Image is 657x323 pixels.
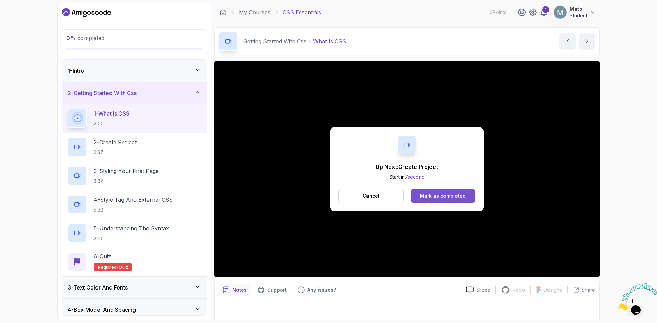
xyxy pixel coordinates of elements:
[94,206,173,213] p: 5:38
[338,189,404,203] button: Cancel
[219,284,251,295] button: notes button
[62,277,207,298] button: 3-Text Color And Fonts
[68,137,201,157] button: 2-Create Project2:37
[232,286,247,293] p: Notes
[363,192,379,199] p: Cancel
[94,109,129,118] p: 1 - What Is CSS
[68,283,128,292] h3: 3 - Text Color And Fonts
[461,286,495,294] a: Slides
[66,35,104,41] span: completed
[542,6,549,13] div: 1
[98,265,119,270] span: Required-
[94,149,137,156] p: 2:37
[94,120,129,127] p: 2:00
[307,286,336,293] p: Any issues?
[94,196,173,204] p: 4 - Style Tag And External CSS
[239,8,270,16] a: My Courses
[570,12,587,19] p: Student
[283,8,321,16] p: CSS Essentials
[119,265,128,270] span: quiz
[559,33,576,50] button: previous content
[68,224,201,243] button: 5-Understanding The Syntax2:10
[567,286,595,293] button: Share
[68,166,201,185] button: 3-Styling Your First Page3:32
[554,6,567,19] img: user profile image
[94,167,159,175] p: 3 - Styling Your First Page
[94,138,137,146] p: 2 - Create Project
[94,252,111,260] p: 6 - Quiz
[62,82,207,104] button: 2-Getting Started With Css
[615,280,657,313] iframe: chat widget
[3,3,5,9] span: 1
[220,9,227,16] a: Dashboard
[68,306,136,314] h3: 4 - Box Model And Spacing
[214,61,600,277] iframe: 0 - What is CSS
[411,189,475,203] button: Mark as completed
[62,60,207,82] button: 1-Intro
[544,286,562,293] p: Designs
[513,286,525,293] p: Repo
[540,8,548,16] a: 1
[62,299,207,321] button: 4-Box Model And Spacing
[254,284,291,295] button: Support button
[582,286,595,293] p: Share
[376,163,438,171] p: Up Next: Create Project
[553,5,597,19] button: user profile imageMaťoStudent
[68,252,201,271] button: 6-QuizRequired-quiz
[579,33,595,50] button: next content
[66,35,76,41] span: 0 %
[94,235,169,242] p: 2:10
[313,37,346,45] p: What Is CSS
[570,5,587,12] p: Maťo
[294,284,340,295] button: Feedback button
[68,89,137,97] h3: 2 - Getting Started With Css
[62,7,111,18] a: Dashboard
[68,195,201,214] button: 4-Style Tag And External CSS5:38
[267,286,287,293] p: Support
[376,174,438,180] p: Start in
[3,3,45,30] img: Chat attention grabber
[94,224,169,232] p: 5 - Understanding The Syntax
[490,9,506,16] p: 0 Points
[68,109,201,128] button: 1-What Is CSS2:00
[94,178,159,185] p: 3:32
[68,67,84,75] h3: 1 - Intro
[243,37,306,45] p: Getting Started With Css
[405,174,425,180] span: 7 second
[476,286,490,293] p: Slides
[420,192,466,199] div: Mark as completed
